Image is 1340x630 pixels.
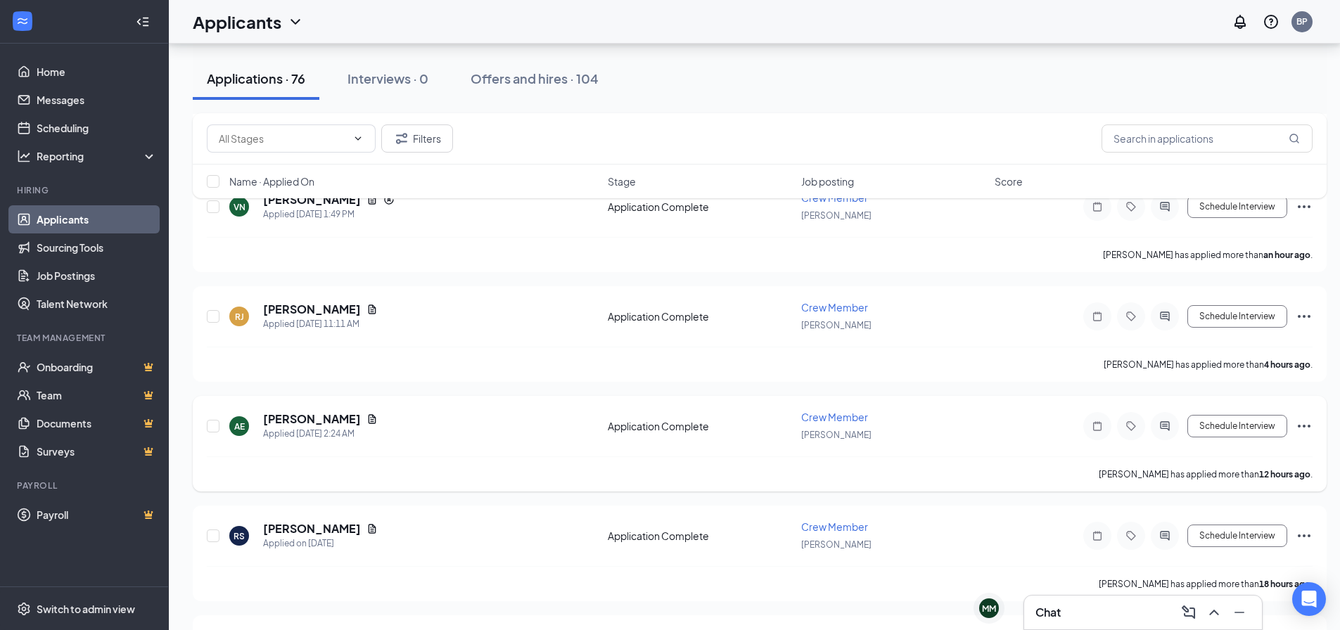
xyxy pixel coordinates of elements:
[37,233,157,262] a: Sourcing Tools
[1123,420,1140,432] svg: Tag
[1296,15,1308,27] div: BP
[995,174,1023,188] span: Score
[1099,578,1313,590] p: [PERSON_NAME] has applied more than .
[37,205,157,233] a: Applicants
[1178,601,1200,624] button: ComposeMessage
[1232,13,1249,30] svg: Notifications
[229,174,314,188] span: Name · Applied On
[37,149,158,163] div: Reporting
[17,480,154,491] div: Payroll
[608,529,793,543] div: Application Complete
[37,86,157,114] a: Messages
[1264,359,1310,370] b: 4 hours ago
[1231,604,1248,621] svg: Minimize
[1156,530,1173,541] svg: ActiveChat
[1156,311,1173,322] svg: ActiveChat
[1206,604,1223,621] svg: ChevronUp
[801,411,868,423] span: Crew Member
[1296,418,1313,435] svg: Ellipses
[1296,527,1313,544] svg: Ellipses
[608,309,793,323] div: Application Complete
[801,320,872,330] span: [PERSON_NAME]
[801,539,872,550] span: [PERSON_NAME]
[1263,13,1280,30] svg: QuestionInfo
[37,381,157,409] a: TeamCrown
[982,603,996,615] div: MM
[381,124,453,153] button: Filter Filters
[263,427,378,441] div: Applied [DATE] 2:24 AM
[1292,582,1326,616] div: Open Intercom Messenger
[366,413,378,425] svg: Document
[1289,133,1300,144] svg: MagnifyingGlass
[37,602,135,616] div: Switch to admin view
[1203,601,1225,624] button: ChevronUp
[1259,469,1310,480] b: 12 hours ago
[263,411,361,427] h5: [PERSON_NAME]
[801,520,868,533] span: Crew Member
[1089,530,1106,541] svg: Note
[263,207,395,221] div: Applied [DATE] 1:49 PM
[17,149,31,163] svg: Analysis
[287,13,304,30] svg: ChevronDown
[234,420,245,432] div: AE
[235,311,244,323] div: RJ
[1187,525,1287,547] button: Schedule Interview
[393,130,410,147] svg: Filter
[17,184,154,196] div: Hiring
[1089,311,1106,322] svg: Note
[366,523,378,534] svg: Document
[352,133,364,144] svg: ChevronDown
[37,353,157,381] a: OnboardingCrown
[37,437,157,465] a: SurveysCrown
[1035,605,1061,620] h3: Chat
[801,174,854,188] span: Job posting
[1104,359,1313,371] p: [PERSON_NAME] has applied more than .
[1123,530,1140,541] svg: Tag
[37,58,157,86] a: Home
[1296,308,1313,325] svg: Ellipses
[193,10,281,34] h1: Applicants
[263,302,361,317] h5: [PERSON_NAME]
[17,332,154,344] div: Team Management
[471,70,599,87] div: Offers and hires · 104
[801,301,868,314] span: Crew Member
[37,262,157,290] a: Job Postings
[608,174,636,188] span: Stage
[1259,579,1310,589] b: 18 hours ago
[136,15,150,29] svg: Collapse
[1263,250,1310,260] b: an hour ago
[263,521,361,536] h5: [PERSON_NAME]
[1102,124,1313,153] input: Search in applications
[37,114,157,142] a: Scheduling
[37,501,157,529] a: PayrollCrown
[801,430,872,440] span: [PERSON_NAME]
[234,530,245,542] div: RS
[37,290,157,318] a: Talent Network
[1187,305,1287,328] button: Schedule Interview
[263,536,378,551] div: Applied on [DATE]
[801,210,872,221] span: [PERSON_NAME]
[1123,311,1140,322] svg: Tag
[17,602,31,616] svg: Settings
[1103,249,1313,261] p: [PERSON_NAME] has applied more than .
[37,409,157,437] a: DocumentsCrown
[1099,468,1313,480] p: [PERSON_NAME] has applied more than .
[366,304,378,315] svg: Document
[15,14,30,28] svg: WorkstreamLogo
[1228,601,1251,624] button: Minimize
[1156,420,1173,432] svg: ActiveChat
[1089,420,1106,432] svg: Note
[1180,604,1197,621] svg: ComposeMessage
[608,419,793,433] div: Application Complete
[207,70,305,87] div: Applications · 76
[219,131,347,146] input: All Stages
[347,70,428,87] div: Interviews · 0
[263,317,378,331] div: Applied [DATE] 11:11 AM
[1187,415,1287,437] button: Schedule Interview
